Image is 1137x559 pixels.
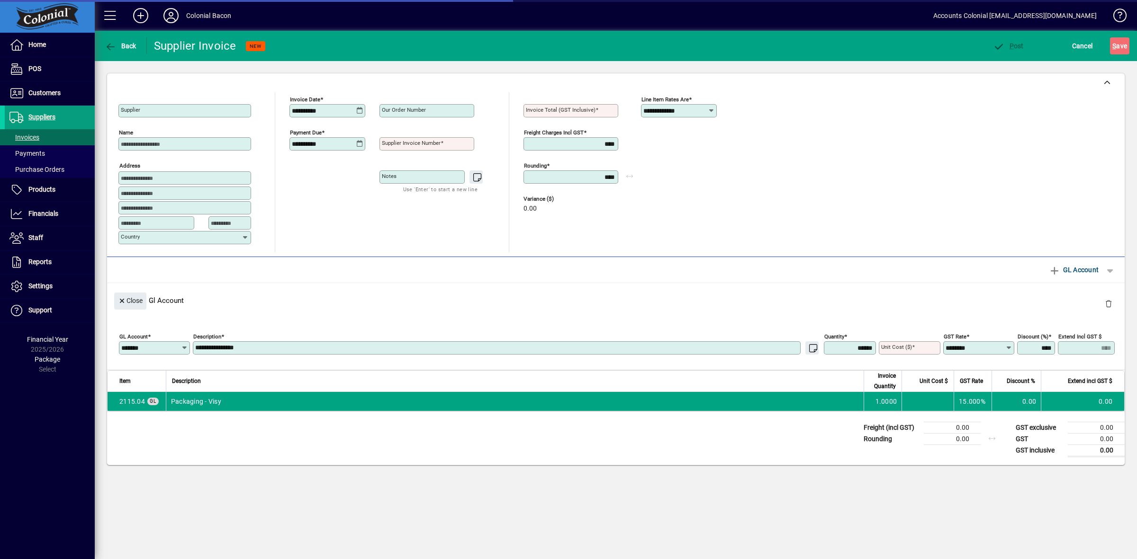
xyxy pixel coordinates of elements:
div: Colonial Bacon [186,8,231,23]
span: Reports [28,258,52,266]
span: Invoice Quantity [870,371,896,391]
span: Payments [9,150,45,157]
mat-label: Invoice Total (GST inclusive) [526,106,596,113]
td: 0.00 [1068,444,1125,456]
span: S [1112,42,1116,50]
mat-label: Payment due [290,129,322,136]
mat-label: Freight charges incl GST [524,129,584,136]
span: ost [993,42,1024,50]
span: Packaging - Visy [119,397,145,406]
td: 0.00 [924,422,981,433]
span: Description [172,376,201,386]
td: Rounding [859,433,924,444]
a: Customers [5,81,95,105]
mat-label: Line item rates are [641,96,689,103]
a: Invoices [5,129,95,145]
td: Packaging - Visy [166,392,864,411]
span: 0.00 [523,205,537,213]
span: Package [35,355,60,363]
app-page-header-button: Close [112,296,149,304]
a: Financials [5,202,95,226]
app-page-header-button: Delete [1097,299,1120,308]
mat-label: Description [193,333,221,339]
a: Payments [5,145,95,161]
span: Unit Cost $ [920,376,948,386]
app-page-header-button: Back [95,37,147,54]
mat-label: Unit Cost ($) [881,344,912,350]
td: 0.00 [1068,422,1125,433]
span: ave [1112,38,1127,53]
td: 0.00 [1041,392,1124,411]
span: Support [28,306,52,314]
span: Discount % [1007,376,1035,386]
td: Freight (incl GST) [859,422,924,433]
span: Purchase Orders [9,166,64,173]
mat-label: Supplier invoice number [382,140,441,146]
a: Reports [5,250,95,274]
mat-label: Quantity [824,333,844,339]
span: Financials [28,210,58,217]
span: Variance ($) [523,196,580,202]
td: 15.000% [954,392,992,411]
td: GST [1011,433,1068,444]
span: Item [119,376,131,386]
button: Delete [1097,293,1120,315]
div: Gl Account [107,283,1125,318]
span: GL [150,399,156,404]
td: 1.0000 [864,392,902,411]
span: Close [118,293,143,309]
span: P [1010,42,1014,50]
a: Products [5,178,95,202]
a: POS [5,57,95,81]
mat-label: GST rate [944,333,966,339]
button: Cancel [1070,37,1095,54]
span: Invoices [9,133,39,141]
mat-label: Our order number [382,106,426,113]
a: Purchase Orders [5,161,95,177]
button: Add [126,7,156,24]
a: Staff [5,226,95,250]
div: Supplier Invoice [154,38,236,53]
mat-label: Discount (%) [1018,333,1048,339]
td: GST inclusive [1011,444,1068,456]
td: 0.00 [924,433,981,444]
button: Close [114,293,146,310]
a: Settings [5,275,95,298]
button: Post [991,37,1026,54]
span: Financial Year [27,336,68,343]
span: Settings [28,282,53,290]
button: Profile [156,7,186,24]
mat-label: Rounding [524,162,547,169]
mat-label: Country [121,233,140,240]
mat-label: Invoice date [290,96,320,103]
span: Back [105,42,136,50]
span: Suppliers [28,113,55,121]
button: Back [102,37,139,54]
button: Save [1110,37,1129,54]
a: Knowledge Base [1106,2,1125,33]
span: Cancel [1072,38,1093,53]
span: Staff [28,234,43,241]
td: GST exclusive [1011,422,1068,433]
td: 0.00 [1068,433,1125,444]
span: GST Rate [960,376,983,386]
span: Products [28,186,55,193]
div: Accounts Colonial [EMAIL_ADDRESS][DOMAIN_NAME] [933,8,1097,23]
mat-hint: Use 'Enter' to start a new line [403,184,478,195]
mat-label: Name [119,129,133,136]
a: Home [5,33,95,57]
a: Support [5,299,95,322]
span: Customers [28,89,61,97]
span: NEW [250,43,262,49]
span: Home [28,41,46,48]
mat-label: Extend incl GST $ [1058,333,1101,339]
span: POS [28,65,41,72]
span: Extend incl GST $ [1068,376,1112,386]
mat-label: GL Account [119,333,148,339]
td: 0.00 [992,392,1041,411]
mat-label: Notes [382,173,397,179]
mat-label: Supplier [121,106,140,113]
